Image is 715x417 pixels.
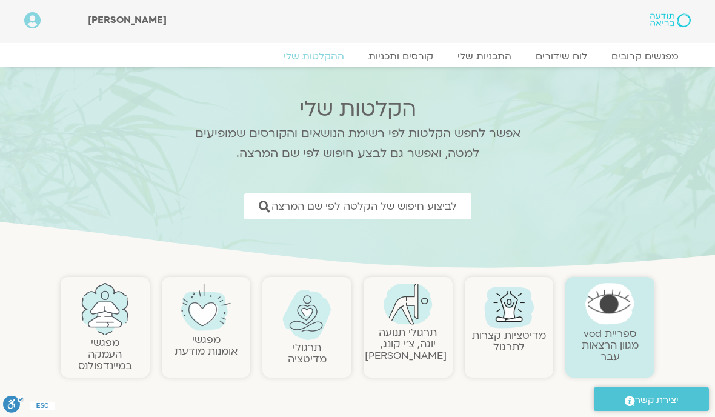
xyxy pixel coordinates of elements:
a: מפגשיאומנות מודעת [175,333,238,358]
span: לביצוע חיפוש של הקלטה לפי שם המרצה [271,201,457,212]
a: קורסים ותכניות [356,50,445,62]
a: ספריית vodמגוון הרצאות עבר [582,327,639,364]
a: מפגשיהעמקה במיינדפולנס [78,336,132,373]
span: [PERSON_NAME] [88,13,167,27]
a: לוח שידורים [524,50,599,62]
a: מדיטציות קצרות לתרגול [472,329,546,354]
a: לביצוע חיפוש של הקלטה לפי שם המרצה [244,193,471,219]
a: ההקלטות שלי [271,50,356,62]
p: אפשר לחפש הקלטות לפי רשימת הנושאים והקורסים שמופיעים למטה, ואפשר גם לבצע חיפוש לפי שם המרצה. [179,124,536,164]
a: יצירת קשר [594,387,709,411]
a: מפגשים קרובים [599,50,691,62]
nav: Menu [24,50,691,62]
a: התכניות שלי [445,50,524,62]
span: יצירת קשר [635,392,679,409]
h2: הקלטות שלי [179,97,536,121]
a: תרגולי תנועהיוגה, צ׳י קונג, [PERSON_NAME] [365,325,447,362]
a: תרגולימדיטציה [288,341,327,366]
